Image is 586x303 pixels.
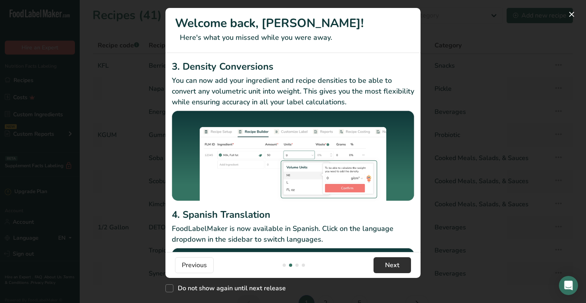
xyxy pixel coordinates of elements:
[173,284,286,292] span: Do not show again until next release
[374,257,411,273] button: Next
[559,276,578,295] div: Open Intercom Messenger
[172,75,414,108] p: You can now add your ingredient and recipe densities to be able to convert any volumetric unit in...
[172,111,414,205] img: Density Conversions
[175,14,411,32] h1: Welcome back, [PERSON_NAME]!
[172,223,414,245] p: FoodLabelMaker is now available in Spanish. Click on the language dropdown in the sidebar to swit...
[175,257,214,273] button: Previous
[172,59,414,74] h2: 3. Density Conversions
[182,260,207,270] span: Previous
[172,207,414,222] h2: 4. Spanish Translation
[175,32,411,43] p: Here's what you missed while you were away.
[385,260,399,270] span: Next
